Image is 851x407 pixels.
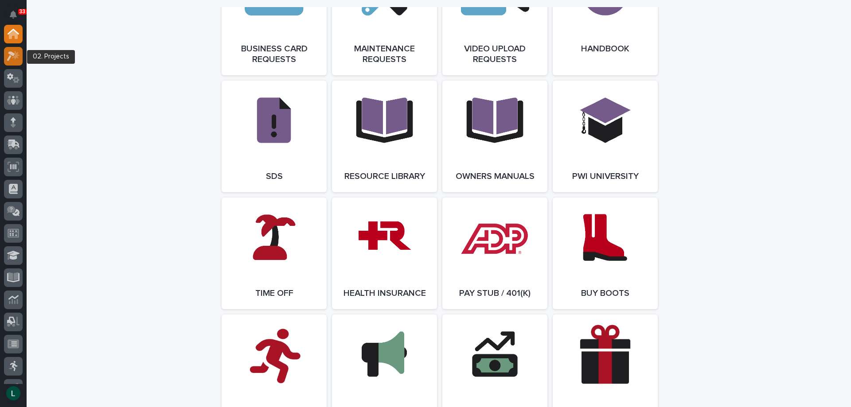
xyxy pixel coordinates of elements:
[442,81,547,192] a: Owners Manuals
[20,8,25,15] p: 33
[332,81,437,192] a: Resource Library
[222,198,327,309] a: Time Off
[332,198,437,309] a: Health Insurance
[553,81,658,192] a: PWI University
[4,384,23,403] button: users-avatar
[4,5,23,24] button: Notifications
[553,198,658,309] a: Buy Boots
[442,198,547,309] a: Pay Stub / 401(k)
[11,11,23,25] div: Notifications33
[222,81,327,192] a: SDS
